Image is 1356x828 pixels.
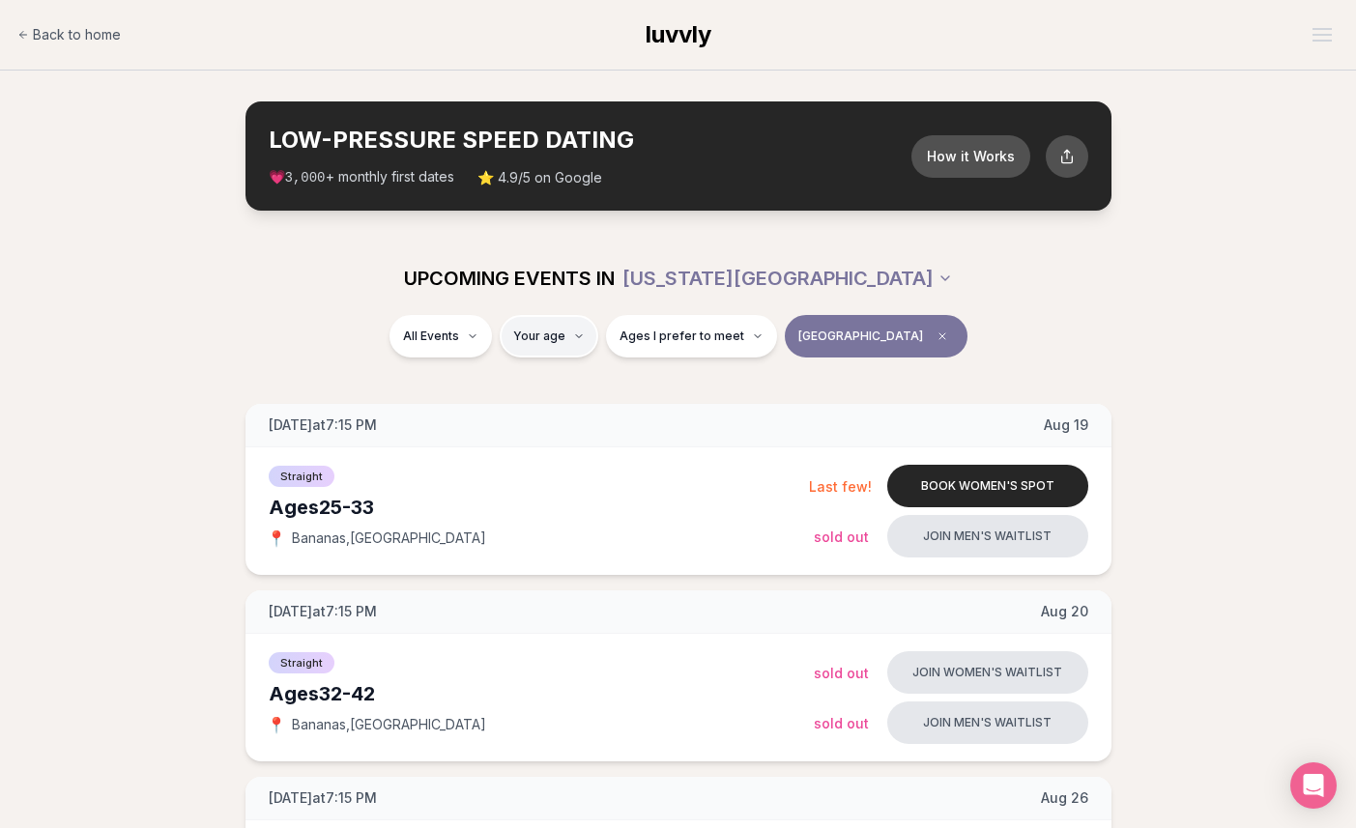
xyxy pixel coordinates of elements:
[887,465,1088,507] button: Book women's spot
[269,680,814,707] div: Ages 32-42
[269,494,809,521] div: Ages 25-33
[403,328,459,344] span: All Events
[513,328,565,344] span: Your age
[269,788,377,808] span: [DATE] at 7:15 PM
[269,415,377,435] span: [DATE] at 7:15 PM
[500,315,598,357] button: Your age
[809,478,872,495] span: Last few!
[285,170,326,186] span: 3,000
[292,715,486,734] span: Bananas , [GEOGRAPHIC_DATA]
[1041,602,1088,621] span: Aug 20
[269,652,334,673] span: Straight
[477,168,602,187] span: ⭐ 4.9/5 on Google
[887,651,1088,694] button: Join women's waitlist
[887,515,1088,557] button: Join men's waitlist
[292,528,486,548] span: Bananas , [GEOGRAPHIC_DATA]
[814,665,869,681] span: Sold Out
[620,328,744,344] span: Ages I prefer to meet
[646,19,711,50] a: luvvly
[1305,20,1340,49] button: Open menu
[404,265,615,292] span: UPCOMING EVENTS IN
[622,257,953,300] button: [US_STATE][GEOGRAPHIC_DATA]
[269,466,334,487] span: Straight
[269,602,377,621] span: [DATE] at 7:15 PM
[887,701,1088,744] button: Join men's waitlist
[646,20,711,48] span: luvvly
[269,530,284,546] span: 📍
[785,315,967,357] button: [GEOGRAPHIC_DATA]Clear borough filter
[798,328,923,344] span: [GEOGRAPHIC_DATA]
[814,528,869,545] span: Sold Out
[1290,762,1337,809] div: Open Intercom Messenger
[269,125,911,156] h2: LOW-PRESSURE SPEED DATING
[269,167,454,187] span: 💗 + monthly first dates
[911,135,1030,178] button: How it Works
[606,315,777,357] button: Ages I prefer to meet
[1044,415,1088,435] span: Aug 19
[389,315,492,357] button: All Events
[269,717,284,732] span: 📍
[17,15,121,54] a: Back to home
[33,25,121,44] span: Back to home
[1041,788,1088,808] span: Aug 26
[814,715,869,731] span: Sold Out
[931,325,954,348] span: Clear borough filter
